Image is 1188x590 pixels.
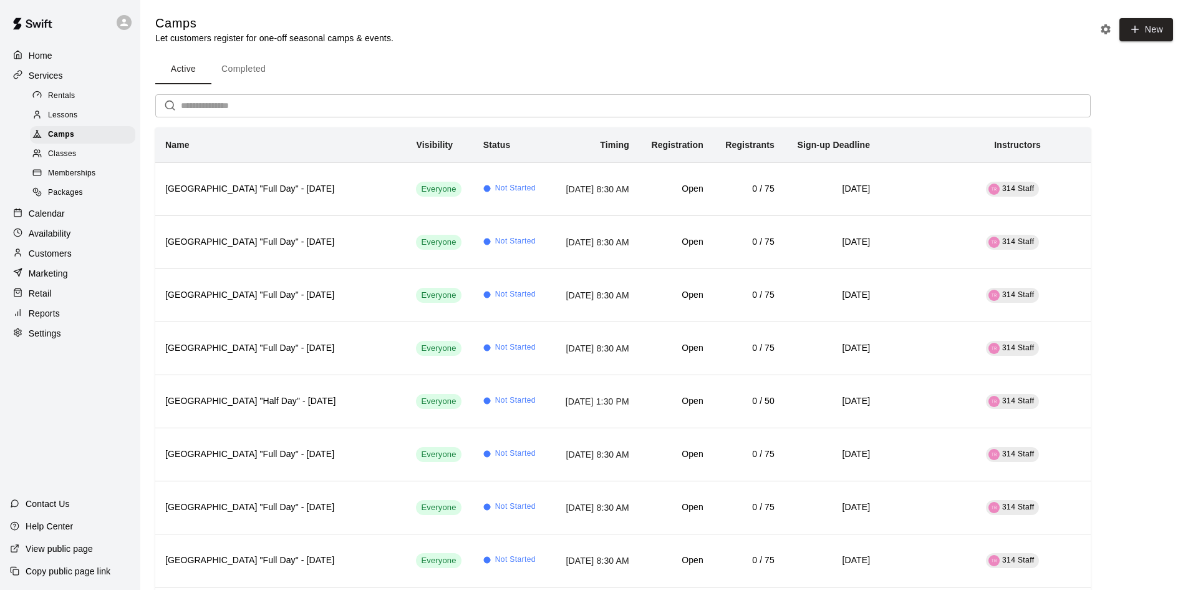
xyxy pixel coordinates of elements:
td: [DATE] 8:30 AM [548,162,639,215]
b: Sign-up Deadline [797,140,870,150]
span: Everyone [416,184,461,195]
h6: Open [649,448,703,461]
h5: Camps [155,15,394,32]
a: Classes [30,145,140,164]
div: Classes [30,145,135,163]
h6: [DATE] [794,288,870,302]
a: Packages [30,184,140,203]
div: 314 Staff [988,502,1000,513]
h6: Open [649,288,703,302]
a: Retail [10,284,130,303]
a: Memberships [30,164,140,184]
span: Not Started [495,182,536,195]
h6: [GEOGRAPHIC_DATA] "Half Day" - [DATE] [165,395,396,408]
h6: [GEOGRAPHIC_DATA] "Full Day" - [DATE] [165,554,396,568]
h6: [GEOGRAPHIC_DATA] "Full Day" - [DATE] [165,288,396,302]
span: 314 Staff [1002,343,1034,352]
a: Rentals [30,86,140,106]
h6: [DATE] [794,342,870,355]
div: 314 Staff [988,449,1000,460]
td: [DATE] 8:30 AM [548,428,639,481]
p: Retail [29,287,52,300]
span: 314 Staff [1002,396,1034,405]
h6: 0 / 75 [723,501,775,514]
div: Memberships [30,165,135,182]
span: Memberships [48,167,95,180]
h6: 0 / 50 [723,395,775,408]
span: Not Started [495,395,536,407]
p: Help Center [26,520,73,533]
span: Not Started [495,448,536,460]
button: Active [155,54,211,84]
p: Home [29,49,52,62]
div: This service is visible to all of your customers [416,447,461,462]
a: Marketing [10,264,130,283]
p: Let customers register for one-off seasonal camps & events. [155,32,394,44]
h6: [DATE] [794,182,870,196]
b: Status [483,140,511,150]
h6: Open [649,395,703,408]
img: 314 Staff [988,290,1000,301]
div: Settings [10,324,130,343]
h6: [GEOGRAPHIC_DATA] "Full Day" - [DATE] [165,235,396,249]
a: New [1115,24,1173,34]
h6: Open [649,182,703,196]
a: Reports [10,304,130,323]
a: Camps [30,125,140,145]
span: Not Started [495,554,536,566]
button: New [1119,18,1173,41]
div: Lessons [30,107,135,124]
td: [DATE] 1:30 PM [548,375,639,428]
p: View public page [26,543,93,555]
button: Completed [211,54,276,84]
span: Not Started [495,235,536,248]
h6: [GEOGRAPHIC_DATA] "Full Day" - [DATE] [165,342,396,355]
h6: 0 / 75 [723,182,775,196]
a: Availability [10,224,130,243]
div: Camps [30,126,135,144]
b: Instructors [994,140,1041,150]
h6: [GEOGRAPHIC_DATA] "Full Day" - [DATE] [165,182,396,196]
h6: [DATE] [794,235,870,249]
div: This service is visible to all of your customers [416,235,461,250]
div: Customers [10,244,130,263]
h6: 0 / 75 [723,554,775,568]
h6: 0 / 75 [723,235,775,249]
b: Registration [651,140,703,150]
span: 314 Staff [1002,556,1034,564]
img: 314 Staff [988,396,1000,407]
span: Everyone [416,555,461,567]
a: Lessons [30,106,140,125]
h6: 0 / 75 [723,448,775,461]
div: This service is visible to all of your customers [416,394,461,409]
h6: Open [649,501,703,514]
img: 314 Staff [988,343,1000,354]
td: [DATE] 8:30 AM [548,268,639,322]
span: Packages [48,187,83,199]
div: This service is visible to all of your customers [416,182,461,197]
b: Registrants [725,140,775,150]
span: Everyone [416,396,461,408]
div: 314 Staff [988,555,1000,566]
img: 314 Staff [988,184,1000,195]
td: [DATE] 8:30 AM [548,215,639,268]
h6: [DATE] [794,395,870,408]
h6: 0 / 75 [723,342,775,355]
h6: [GEOGRAPHIC_DATA] "Full Day" - [DATE] [165,448,396,461]
div: Rentals [30,87,135,105]
div: Home [10,46,130,65]
div: Calendar [10,204,130,223]
span: 314 Staff [1002,503,1034,511]
span: Rentals [48,90,75,102]
p: Settings [29,327,61,340]
h6: [DATE] [794,501,870,514]
div: Packages [30,184,135,202]
button: Camp settings [1096,20,1115,39]
span: Everyone [416,343,461,355]
span: Everyone [416,449,461,461]
td: [DATE] 8:30 AM [548,322,639,375]
a: Services [10,66,130,85]
p: Reports [29,307,60,320]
